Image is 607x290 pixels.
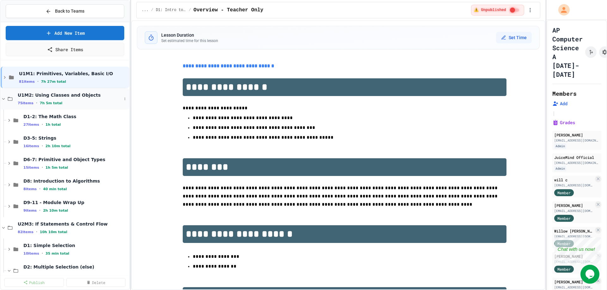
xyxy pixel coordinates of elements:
[555,237,601,264] iframe: chat widget
[42,165,43,170] span: •
[23,135,128,141] span: D3-5: Strings
[554,177,594,183] div: will c
[552,109,555,117] span: |
[142,8,149,13] span: ...
[554,143,566,149] div: Admin
[554,208,594,213] div: [EMAIL_ADDRESS][DOMAIN_NAME]
[552,3,571,17] div: My Account
[151,8,153,13] span: /
[36,229,37,234] span: •
[46,166,68,170] span: 1h 5m total
[42,143,43,148] span: •
[46,123,61,127] span: 1h total
[23,114,128,119] span: D1-2: The Math Class
[554,234,594,239] div: [EMAIL_ADDRESS][DOMAIN_NAME]
[474,8,506,13] span: ⚠️ Unpublished
[23,157,128,162] span: D6-7: Primitive and Object Types
[23,166,39,170] span: 15 items
[41,80,66,84] span: 7h 27m total
[554,228,594,234] div: Willow [PERSON_NAME]
[161,38,218,43] p: Set estimated time for this lesson
[552,100,567,107] button: Add
[23,123,39,127] span: 27 items
[557,215,571,221] span: Member
[43,208,68,213] span: 2h 10m total
[6,26,124,40] a: Add New Item
[23,187,37,191] span: 8 items
[552,119,575,126] button: Grades
[23,208,37,213] span: 9 items
[23,144,39,148] span: 16 items
[23,178,128,184] span: D8: Introduction to Algorithms
[580,265,601,284] iframe: chat widget
[39,186,40,191] span: •
[23,264,128,270] span: D2: Multiple Selection (else)
[585,46,597,58] button: Click to see fork details
[554,138,599,143] div: [EMAIL_ADDRESS][DOMAIN_NAME]
[122,96,128,102] button: More options
[46,251,69,256] span: 35 min total
[42,251,43,256] span: •
[18,221,128,227] span: U2M3: If Statements & Control Flow
[496,32,532,43] button: Set Time
[557,190,571,196] span: Member
[552,26,583,79] h1: AP Computer Science A [DATE]-[DATE]
[46,144,71,148] span: 2h 10m total
[39,208,40,213] span: •
[19,80,35,84] span: 81 items
[23,200,128,205] span: D9-11 - Module Wrap Up
[23,251,39,256] span: 10 items
[6,43,124,56] a: Share Items
[55,8,84,15] span: Back to Teams
[19,71,128,76] span: U1M1: Primitives, Variables, Basic I/O
[18,101,34,105] span: 75 items
[554,285,594,290] div: [EMAIL_ADDRESS][DOMAIN_NAME]
[557,266,571,272] span: Member
[4,278,64,287] a: Publish
[554,253,594,259] div: [PERSON_NAME]
[554,166,566,171] div: Admin
[554,132,599,138] div: [PERSON_NAME]
[18,230,34,234] span: 82 items
[161,32,218,38] h3: Lesson Duration
[18,92,122,98] span: U1M2: Using Classes and Objects
[554,279,594,285] div: [PERSON_NAME]
[554,202,594,208] div: [PERSON_NAME]
[554,160,599,165] div: [EMAIL_ADDRESS][DOMAIN_NAME]
[40,230,67,234] span: 10h 10m total
[40,101,63,105] span: 7h 5m total
[39,272,40,277] span: •
[554,183,594,188] div: [EMAIL_ADDRESS][DOMAIN_NAME]
[193,6,263,14] span: Overview - Teacher Only
[6,4,124,18] button: Back to Teams
[554,259,594,264] div: [EMAIL_ADDRESS][DOMAIN_NAME]
[23,243,128,248] span: D1: Simple Selection
[37,79,39,84] span: •
[552,89,577,98] h2: Members
[36,100,37,106] span: •
[554,154,599,160] div: JuiceMind Official
[42,122,43,127] span: •
[471,5,524,15] div: ⚠️ Students cannot see this content! Click the toggle to publish it and make it visible to your c...
[43,187,67,191] span: 40 min total
[189,8,191,13] span: /
[156,8,186,13] span: D1: Intro to APCSA
[66,278,126,287] a: Delete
